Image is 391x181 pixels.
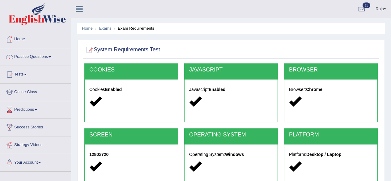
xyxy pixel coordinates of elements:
[0,119,71,134] a: Success Stories
[89,152,108,157] strong: 1280x720
[189,67,273,73] h2: JAVASCRIPT
[89,132,173,138] h2: SCREEN
[306,152,342,157] strong: Desktop / Laptop
[225,152,244,157] strong: Windows
[189,132,273,138] h2: OPERATING SYSTEM
[113,25,154,31] li: Exam Requirements
[0,154,71,170] a: Your Account
[84,45,160,54] h2: System Requirements Test
[0,31,71,46] a: Home
[89,87,173,92] h5: Cookies
[289,67,373,73] h2: BROWSER
[105,87,122,92] strong: Enabled
[99,26,112,31] a: Exams
[189,152,273,157] h5: Operating System:
[0,48,71,64] a: Practice Questions
[0,101,71,117] a: Predictions
[363,2,370,8] span: 13
[189,87,273,92] h5: Javascript
[289,152,373,157] h5: Platform:
[209,87,225,92] strong: Enabled
[0,84,71,99] a: Online Class
[82,26,93,31] a: Home
[0,136,71,152] a: Strategy Videos
[0,66,71,81] a: Tests
[289,87,373,92] h5: Browser:
[306,87,322,92] strong: Chrome
[89,67,173,73] h2: COOKIES
[289,132,373,138] h2: PLATFORM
